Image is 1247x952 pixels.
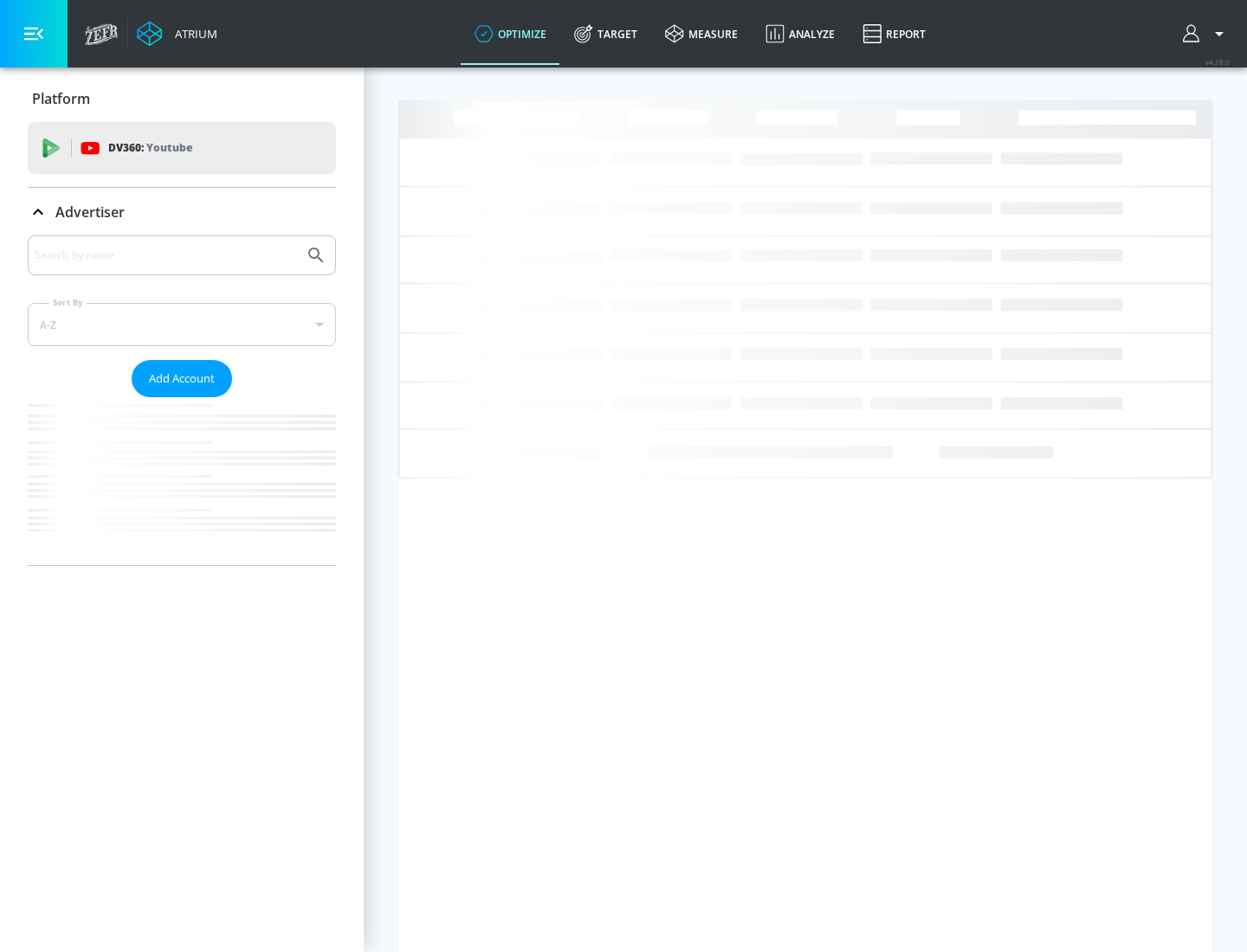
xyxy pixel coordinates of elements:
div: Platform [28,74,336,123]
a: Target [560,3,651,65]
p: Platform [32,89,90,108]
a: Atrium [137,21,217,47]
div: Advertiser [28,235,336,565]
p: Advertiser [55,203,125,222]
div: DV360: Youtube [28,122,336,174]
div: A-Z [28,303,336,346]
p: Youtube [146,138,192,157]
div: Atrium [168,26,217,42]
a: Report [849,3,940,65]
nav: list of Advertiser [28,397,336,565]
label: Sort By [49,297,87,308]
a: optimize [461,3,560,65]
a: measure [651,3,752,65]
span: v 4.28.0 [1205,57,1230,67]
span: Add Account [149,369,215,389]
p: DV360: [108,138,192,158]
button: Add Account [132,360,232,397]
input: Search by name [35,244,297,267]
a: Analyze [752,3,849,65]
div: Advertiser [28,188,336,236]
